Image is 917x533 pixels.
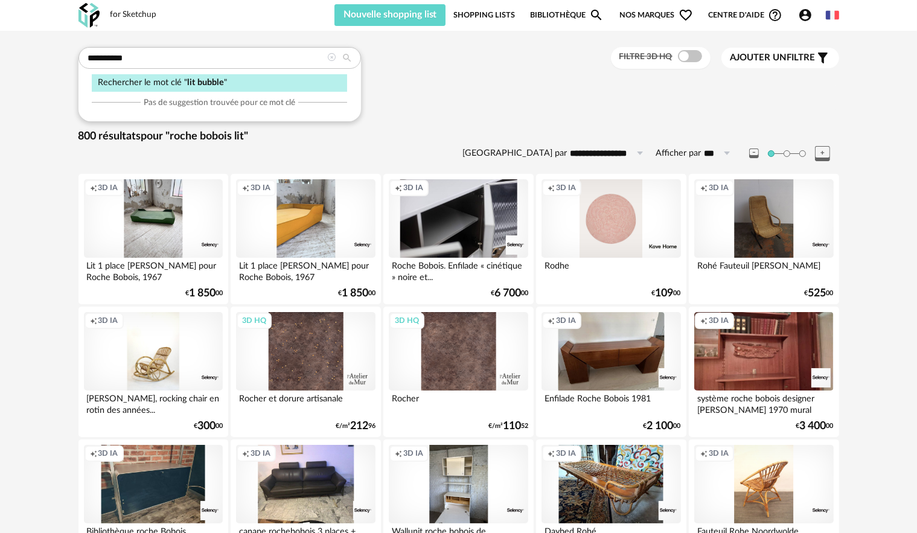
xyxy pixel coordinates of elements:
div: Rocher et dorure artisanale [236,391,375,415]
span: Creation icon [700,316,708,325]
span: Heart Outline icon [679,8,693,22]
div: [PERSON_NAME], rocking chair en rotin des années... [84,391,223,415]
div: € 00 [194,422,223,430]
span: lit bubble [187,78,224,87]
div: € 00 [644,422,681,430]
a: Creation icon 3D IA Rohé Fauteuil [PERSON_NAME] €52500 [689,174,839,304]
span: 525 [808,289,826,298]
label: Afficher par [656,148,701,159]
span: 109 [656,289,674,298]
a: Creation icon 3D IA Roche Bobois. Enfilade « cinétique » noire et... €6 70000 [383,174,533,304]
span: 3D IA [403,448,423,458]
span: 3D IA [251,183,270,193]
div: Rocher [389,391,528,415]
a: BibliothèqueMagnify icon [530,4,604,26]
span: Filtre 3D HQ [619,53,673,61]
div: € 00 [652,289,681,298]
span: 3D IA [98,183,118,193]
span: Magnify icon [589,8,604,22]
div: €/m² 52 [488,422,528,430]
button: Ajouter unfiltre Filter icon [721,48,839,68]
span: 6 700 [494,289,521,298]
div: système roche bobois designer [PERSON_NAME] 1970 mural [694,391,833,415]
span: 1 850 [189,289,216,298]
div: € 00 [185,289,223,298]
span: Creation icon [90,448,97,458]
span: Account Circle icon [798,8,818,22]
span: Creation icon [242,183,249,193]
span: pour "roche bobois lit" [141,131,249,142]
div: €/m² 96 [336,422,375,430]
div: Lit 1 place [PERSON_NAME] pour Roche Bobois, 1967 [84,258,223,282]
div: € 00 [338,289,375,298]
a: Creation icon 3D IA [PERSON_NAME], rocking chair en rotin des années... €30000 [78,307,228,437]
label: [GEOGRAPHIC_DATA] par [463,148,567,159]
div: 800 résultats [78,130,839,144]
a: Creation icon 3D IA Enfilade Roche Bobois 1981 €2 10000 [536,307,686,437]
span: 3D IA [403,183,423,193]
a: Creation icon 3D IA système roche bobois designer [PERSON_NAME] 1970 mural €3 40000 [689,307,839,437]
button: Nouvelle shopping list [334,4,446,26]
span: 3D IA [556,316,576,325]
span: Creation icon [90,183,97,193]
span: 3 400 [800,422,826,430]
span: 300 [197,422,216,430]
span: Creation icon [242,448,249,458]
div: € 00 [805,289,834,298]
span: 3D IA [98,316,118,325]
div: Enfilade Roche Bobois 1981 [542,391,680,415]
a: Creation icon 3D IA Lit 1 place [PERSON_NAME] pour Roche Bobois, 1967 €1 85000 [78,174,228,304]
span: Nos marques [619,4,693,26]
a: 3D HQ Rocher €/m²11052 [383,307,533,437]
span: Creation icon [700,448,708,458]
span: Creation icon [548,448,555,458]
div: 3D HQ [389,313,424,328]
span: 1 850 [342,289,368,298]
span: 3D IA [251,448,270,458]
span: 3D IA [709,316,729,325]
div: € 00 [796,422,834,430]
img: OXP [78,3,100,28]
a: Creation icon 3D IA Rodhe €10900 [536,174,686,304]
span: Creation icon [548,183,555,193]
span: Ajouter un [730,53,787,62]
span: 212 [350,422,368,430]
span: Account Circle icon [798,8,813,22]
div: Roche Bobois. Enfilade « cinétique » noire et... [389,258,528,282]
div: 3D HQ [237,313,272,328]
span: Nouvelle shopping list [343,10,437,19]
div: € 00 [491,289,528,298]
span: Pas de suggestion trouvée pour ce mot clé [144,97,295,108]
div: for Sketchup [110,10,157,21]
span: 3D IA [556,183,576,193]
span: Creation icon [90,316,97,325]
span: Help Circle Outline icon [768,8,782,22]
span: Creation icon [395,448,402,458]
span: 2 100 [647,422,674,430]
div: Lit 1 place [PERSON_NAME] pour Roche Bobois, 1967 [236,258,375,282]
span: filtre [730,52,816,64]
span: 110 [503,422,521,430]
div: Rohé Fauteuil [PERSON_NAME] [694,258,833,282]
span: Creation icon [700,183,708,193]
span: Centre d'aideHelp Circle Outline icon [708,8,782,22]
a: Shopping Lists [453,4,515,26]
a: 3D HQ Rocher et dorure artisanale €/m²21296 [231,307,380,437]
span: Filter icon [816,51,830,65]
span: 3D IA [98,448,118,458]
span: 3D IA [709,183,729,193]
span: 3D IA [709,448,729,458]
a: Creation icon 3D IA Lit 1 place [PERSON_NAME] pour Roche Bobois, 1967 €1 85000 [231,174,380,304]
span: Creation icon [395,183,402,193]
span: Creation icon [548,316,555,325]
span: 3D IA [556,448,576,458]
div: Rodhe [542,258,680,282]
div: Rechercher le mot clé " " [92,74,347,92]
img: fr [826,8,839,22]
